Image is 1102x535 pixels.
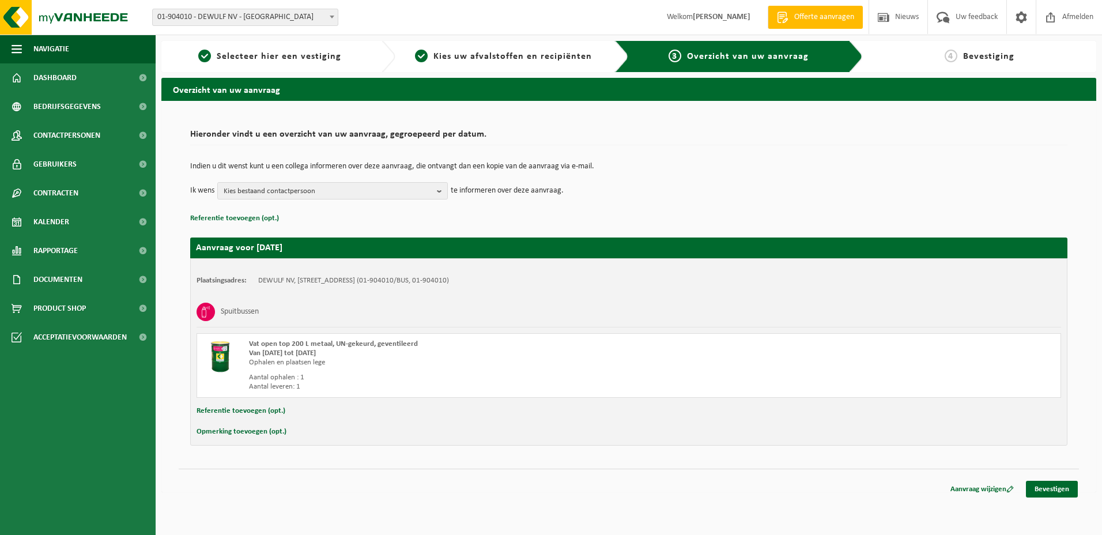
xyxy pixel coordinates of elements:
[198,50,211,62] span: 1
[401,50,606,63] a: 2Kies uw afvalstoffen en recipiënten
[33,35,69,63] span: Navigatie
[433,52,592,61] span: Kies uw afvalstoffen en recipiënten
[249,382,675,391] div: Aantal leveren: 1
[197,404,285,419] button: Referentie toevoegen (opt.)
[197,424,286,439] button: Opmerking toevoegen (opt.)
[152,9,338,26] span: 01-904010 - DEWULF NV - ROESELARE
[33,92,101,121] span: Bedrijfsgegevens
[190,182,214,199] p: Ik wens
[167,50,372,63] a: 1Selecteer hier een vestiging
[197,277,247,284] strong: Plaatsingsadres:
[33,265,82,294] span: Documenten
[224,183,432,200] span: Kies bestaand contactpersoon
[161,78,1096,100] h2: Overzicht van uw aanvraag
[669,50,681,62] span: 3
[249,340,418,348] span: Vat open top 200 L metaal, UN-gekeurd, geventileerd
[249,349,316,357] strong: Van [DATE] tot [DATE]
[190,211,279,226] button: Referentie toevoegen (opt.)
[768,6,863,29] a: Offerte aanvragen
[33,323,127,352] span: Acceptatievoorwaarden
[945,50,957,62] span: 4
[217,182,448,199] button: Kies bestaand contactpersoon
[33,121,100,150] span: Contactpersonen
[33,150,77,179] span: Gebruikers
[33,179,78,208] span: Contracten
[1026,481,1078,498] a: Bevestigen
[203,340,237,374] img: PB-OT-0200-MET-00-03.png
[217,52,341,61] span: Selecteer hier een vestiging
[249,358,675,367] div: Ophalen en plaatsen lege
[791,12,857,23] span: Offerte aanvragen
[33,63,77,92] span: Dashboard
[190,163,1067,171] p: Indien u dit wenst kunt u een collega informeren over deze aanvraag, die ontvangt dan een kopie v...
[687,52,809,61] span: Overzicht van uw aanvraag
[693,13,750,21] strong: [PERSON_NAME]
[153,9,338,25] span: 01-904010 - DEWULF NV - ROESELARE
[451,182,564,199] p: te informeren over deze aanvraag.
[221,303,259,321] h3: Spuitbussen
[249,373,675,382] div: Aantal ophalen : 1
[33,208,69,236] span: Kalender
[942,481,1022,498] a: Aanvraag wijzigen
[33,294,86,323] span: Product Shop
[258,276,449,285] td: DEWULF NV, [STREET_ADDRESS] (01-904010/BUS, 01-904010)
[963,52,1014,61] span: Bevestiging
[190,130,1067,145] h2: Hieronder vindt u een overzicht van uw aanvraag, gegroepeerd per datum.
[415,50,428,62] span: 2
[196,243,282,253] strong: Aanvraag voor [DATE]
[33,236,78,265] span: Rapportage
